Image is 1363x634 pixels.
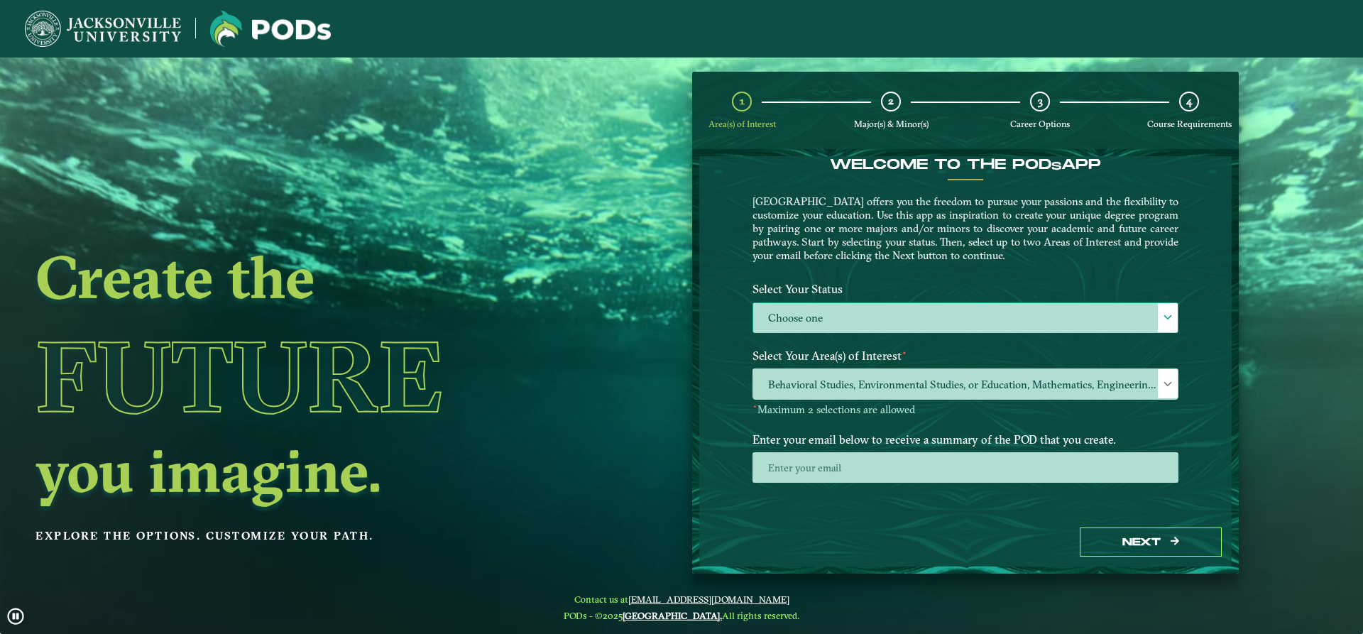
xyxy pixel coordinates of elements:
img: Jacksonville University logo [210,11,331,47]
h4: Welcome to the POD app [752,156,1178,173]
h2: you imagine. [35,441,578,501]
input: Enter your email [752,452,1178,483]
label: Enter your email below to receive a summary of the POD that you create. [742,426,1189,452]
p: Maximum 2 selections are allowed [752,403,1178,417]
span: Course Requirements [1147,119,1232,129]
span: Area(s) of Interest [708,119,776,129]
span: Behavioral Studies, Environmental Studies, or Education, Mathematics, Engineering, Science, or Te... [753,369,1178,400]
button: Next [1080,528,1222,557]
h1: Future [35,312,578,441]
label: Choose one [753,303,1178,334]
p: Explore the options. Customize your path. [35,525,578,547]
span: 1 [740,94,745,108]
span: 2 [888,94,894,108]
span: 3 [1038,94,1043,108]
sup: ⋆ [902,347,907,358]
label: Select Your Area(s) of Interest [742,343,1189,369]
img: Jacksonville University logo [25,11,181,47]
h2: Create the [35,247,578,307]
span: Major(s) & Minor(s) [854,119,929,129]
sup: ⋆ [752,401,757,411]
p: [GEOGRAPHIC_DATA] offers you the freedom to pursue your passions and the flexibility to customize... [752,195,1178,262]
label: Select Your Status [742,276,1189,302]
span: PODs - ©2025 All rights reserved. [564,610,799,621]
span: 4 [1186,94,1192,108]
span: Career Options [1010,119,1070,129]
a: [GEOGRAPHIC_DATA]. [623,610,722,621]
span: Contact us at [564,594,799,605]
sub: s [1051,160,1061,173]
a: [EMAIL_ADDRESS][DOMAIN_NAME] [628,594,789,605]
